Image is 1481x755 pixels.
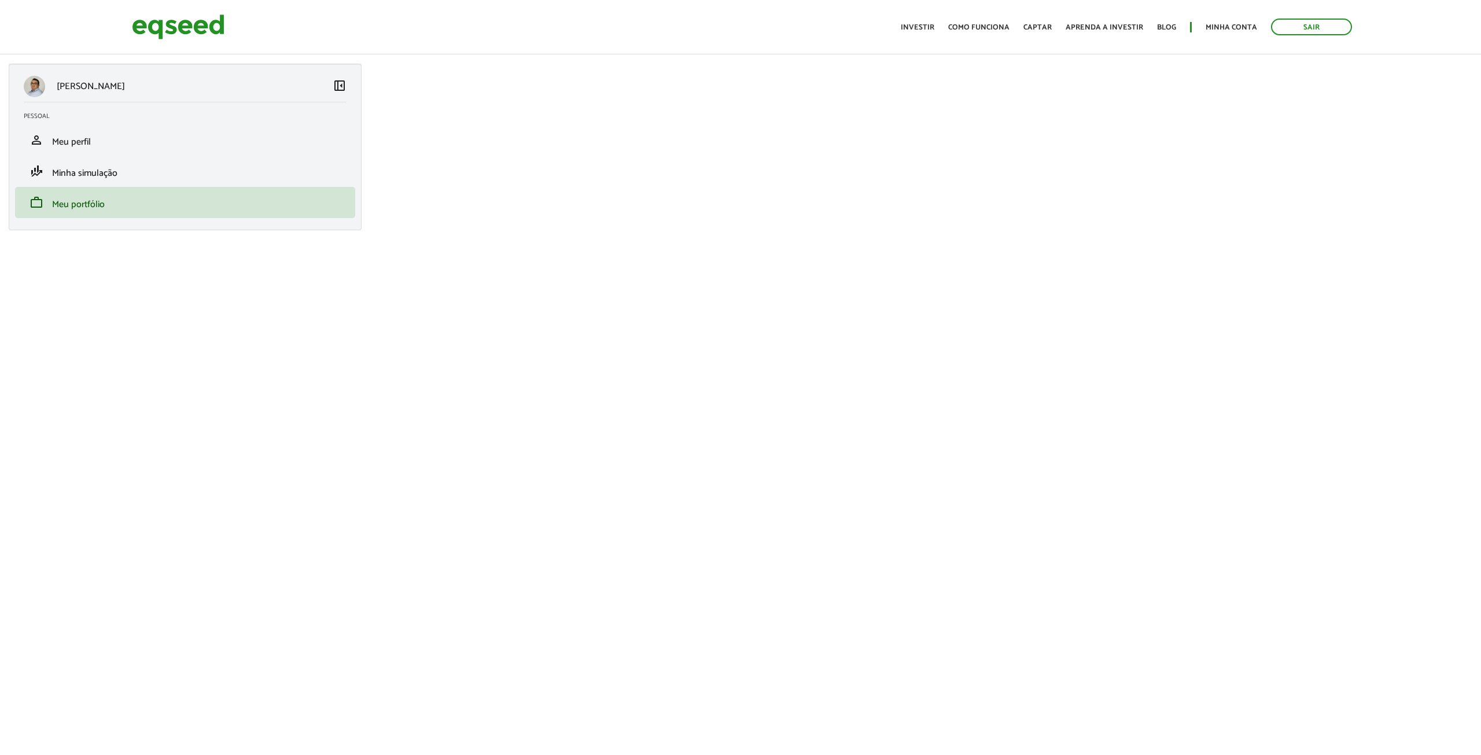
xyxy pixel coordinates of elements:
[52,165,117,181] span: Minha simulação
[30,133,43,147] span: person
[901,24,934,31] a: Investir
[15,124,355,156] li: Meu perfil
[1066,24,1143,31] a: Aprenda a investir
[15,187,355,218] li: Meu portfólio
[24,113,355,120] h2: Pessoal
[15,156,355,187] li: Minha simulação
[52,197,105,212] span: Meu portfólio
[1157,24,1176,31] a: Blog
[24,196,347,209] a: workMeu portfólio
[24,164,347,178] a: finance_modeMinha simulação
[1206,24,1257,31] a: Minha conta
[948,24,1010,31] a: Como funciona
[30,164,43,178] span: finance_mode
[1271,19,1352,35] a: Sair
[132,12,224,42] img: EqSeed
[57,81,125,92] p: [PERSON_NAME]
[1023,24,1052,31] a: Captar
[333,79,347,95] a: Colapsar menu
[52,134,91,150] span: Meu perfil
[333,79,347,93] span: left_panel_close
[24,133,347,147] a: personMeu perfil
[30,196,43,209] span: work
